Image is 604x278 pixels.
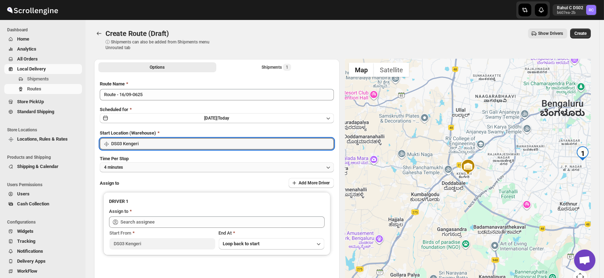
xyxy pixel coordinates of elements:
[17,191,30,196] span: Users
[218,62,336,72] button: Selected Shipments
[589,8,594,12] text: RC
[4,246,82,256] button: Notifications
[538,31,563,36] span: Show Drivers
[557,5,583,11] p: Rahul C DS02
[218,116,229,121] span: Today
[349,63,374,77] button: Show street map
[575,146,590,161] div: 1
[7,182,82,188] span: Users Permissions
[570,28,591,38] button: Create
[223,241,260,246] span: Loop back to start
[150,64,165,70] span: Options
[17,258,46,264] span: Delivery Apps
[17,201,49,206] span: Cash Collection
[4,134,82,144] button: Locations, Rules & Rates
[109,198,325,205] h3: DRIVER 1
[105,39,218,51] p: ⓘ Shipments can also be added from Shipments menu Unrouted tab
[299,180,330,186] span: Add More Driver
[4,199,82,209] button: Cash Collection
[574,250,595,271] div: Open chat
[109,230,131,236] span: Start From
[94,28,104,38] button: Routes
[17,109,54,114] span: Standard Shipping
[574,31,587,36] span: Create
[100,156,129,161] span: Time Per Stop
[17,66,46,72] span: Local Delivery
[219,230,324,237] div: End At
[4,54,82,64] button: All Orders
[374,63,409,77] button: Show satellite imagery
[4,256,82,266] button: Delivery Apps
[7,27,82,33] span: Dashboard
[27,86,41,91] span: Routes
[100,180,119,186] span: Assign to
[17,99,44,104] span: Store PickUp
[100,162,334,172] button: 4 minutes
[4,44,82,54] button: Analytics
[100,107,128,112] span: Scheduled for
[17,238,35,244] span: Tracking
[4,34,82,44] button: Home
[100,113,334,123] button: [DATE]|Today
[98,62,216,72] button: All Route Options
[17,229,33,234] span: Widgets
[17,248,43,254] span: Notifications
[17,56,38,62] span: All Orders
[17,164,58,169] span: Shipping & Calendar
[120,216,325,228] input: Search assignee
[100,130,156,136] span: Start Location (Warehouse)
[586,5,596,15] span: Rahul C DS02
[7,127,82,133] span: Store Locations
[100,89,334,100] input: Eg: Bengaluru Route
[17,36,29,42] span: Home
[105,29,169,38] span: Create Route (Draft)
[205,116,218,121] span: [DATE] |
[100,81,125,86] span: Route Name
[4,189,82,199] button: Users
[4,226,82,236] button: Widgets
[4,162,82,172] button: Shipping & Calendar
[262,64,291,71] div: Shipments
[289,178,334,188] button: Add More Driver
[27,76,49,82] span: Shipments
[17,268,37,274] span: WorkFlow
[4,74,82,84] button: Shipments
[557,11,583,15] p: b607ea-2b
[17,136,68,142] span: Locations, Rules & Rates
[4,236,82,246] button: Tracking
[104,164,123,170] span: 4 minutes
[109,208,128,215] div: Assign to
[17,46,36,52] span: Analytics
[7,219,82,225] span: Configurations
[4,266,82,276] button: WorkFlow
[6,1,59,19] img: ScrollEngine
[286,64,288,70] span: 1
[7,154,82,160] span: Products and Shipping
[528,28,567,38] button: Show Drivers
[553,4,597,16] button: User menu
[219,238,324,250] button: Loop back to start
[111,138,334,150] input: Search location
[4,84,82,94] button: Routes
